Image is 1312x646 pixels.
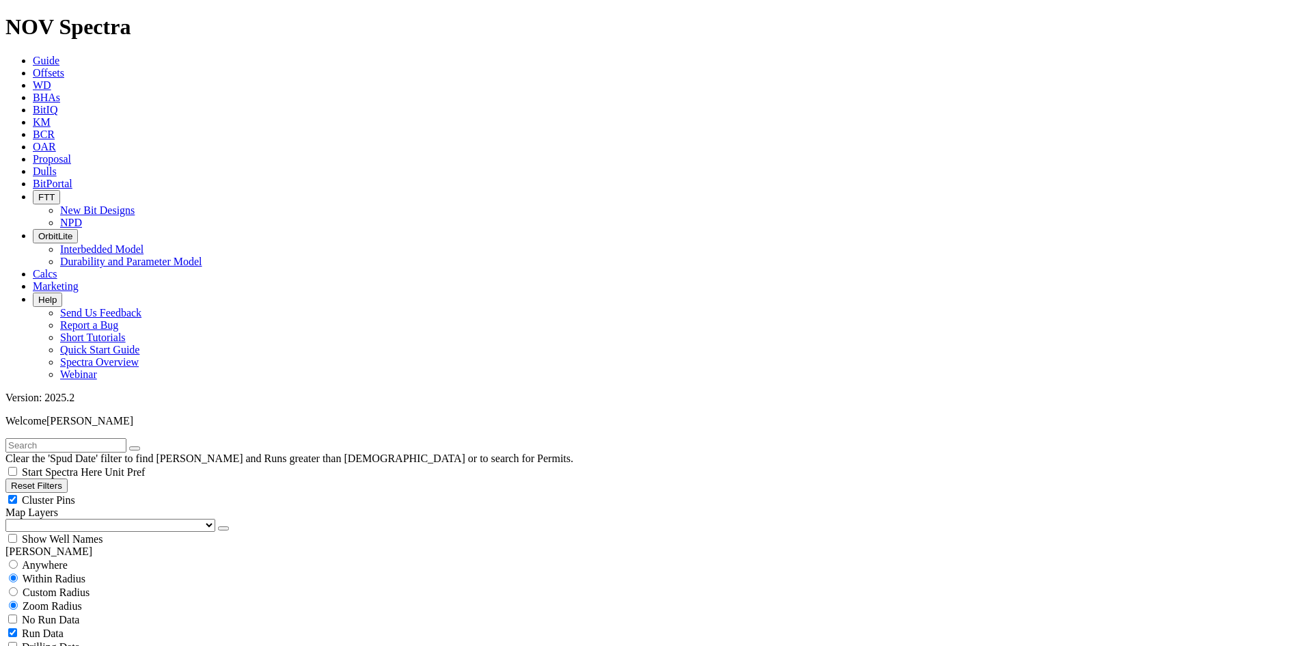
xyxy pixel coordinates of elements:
a: NPD [60,217,82,228]
span: Help [38,295,57,305]
span: Unit Pref [105,466,145,478]
a: Send Us Feedback [60,307,141,319]
span: Run Data [22,628,64,639]
span: Cluster Pins [22,494,75,506]
a: OAR [33,141,56,152]
h1: NOV Spectra [5,14,1307,40]
a: KM [33,116,51,128]
span: Within Radius [23,573,85,584]
span: FTT [38,192,55,202]
a: Guide [33,55,59,66]
input: Search [5,438,126,453]
span: Custom Radius [23,587,90,598]
span: Map Layers [5,507,58,518]
a: Proposal [33,153,71,165]
a: Durability and Parameter Model [60,256,202,267]
a: BitPortal [33,178,72,189]
span: Start Spectra Here [22,466,102,478]
a: BHAs [33,92,60,103]
span: Clear the 'Spud Date' filter to find [PERSON_NAME] and Runs greater than [DEMOGRAPHIC_DATA] or to... [5,453,573,464]
a: Dulls [33,165,57,177]
div: Version: 2025.2 [5,392,1307,404]
button: FTT [33,190,60,204]
a: Report a Bug [60,319,118,331]
span: Zoom Radius [23,600,82,612]
a: Calcs [33,268,57,280]
button: Reset Filters [5,479,68,493]
span: OrbitLite [38,231,72,241]
div: [PERSON_NAME] [5,546,1307,558]
a: New Bit Designs [60,204,135,216]
span: Show Well Names [22,533,102,545]
a: BCR [33,129,55,140]
button: OrbitLite [33,229,78,243]
input: Start Spectra Here [8,467,17,476]
a: Offsets [33,67,64,79]
a: Quick Start Guide [60,344,139,355]
span: Anywhere [22,559,68,571]
a: Marketing [33,280,79,292]
a: BitIQ [33,104,57,116]
span: No Run Data [22,614,79,625]
a: Interbedded Model [60,243,143,255]
a: Short Tutorials [60,332,126,343]
span: [PERSON_NAME] [46,415,133,427]
a: WD [33,79,51,91]
p: Welcome [5,415,1307,427]
a: Spectra Overview [60,356,139,368]
button: Help [33,293,62,307]
a: Webinar [60,368,97,380]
